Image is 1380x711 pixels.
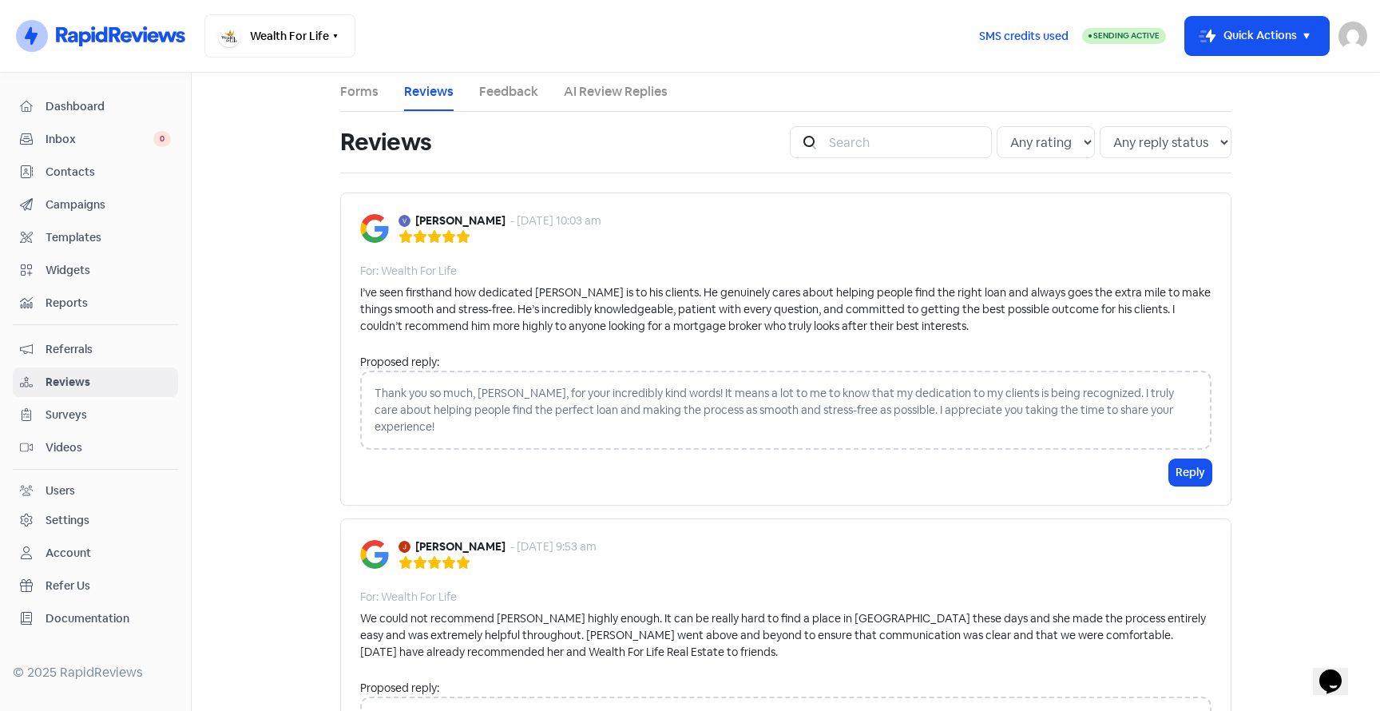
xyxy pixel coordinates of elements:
a: SMS credits used [966,26,1082,43]
span: Inbox [46,131,153,148]
span: Widgets [46,262,171,279]
span: Contacts [46,164,171,181]
a: Reviews [404,82,454,101]
span: Sending Active [1093,30,1160,41]
b: [PERSON_NAME] [415,213,506,229]
a: Contacts [13,157,178,187]
a: Campaigns [13,190,178,220]
div: Settings [46,512,89,529]
button: Wealth For Life [204,14,355,58]
a: Account [13,538,178,568]
a: Videos [13,433,178,463]
a: Inbox 0 [13,125,178,154]
span: 0 [153,131,171,147]
a: Users [13,476,178,506]
button: Reply [1169,459,1211,486]
a: Sending Active [1082,26,1166,46]
span: Reports [46,295,171,312]
a: Referrals [13,335,178,364]
a: Settings [13,506,178,535]
div: Proposed reply: [360,354,1211,371]
img: Avatar [399,215,410,227]
a: Widgets [13,256,178,285]
div: We could not recommend [PERSON_NAME] highly enough. It can be really hard to find a place in [GEO... [360,610,1211,661]
a: AI Review Replies [564,82,668,101]
img: Image [360,214,389,243]
span: Documentation [46,610,171,627]
div: - [DATE] 10:03 am [510,213,601,229]
span: SMS credits used [979,28,1069,45]
span: Templates [46,229,171,246]
span: Videos [46,439,171,456]
span: Surveys [46,407,171,423]
div: Account [46,545,91,562]
a: Reports [13,288,178,318]
a: Documentation [13,604,178,634]
a: Reviews [13,367,178,397]
h1: Reviews [340,117,431,168]
span: Dashboard [46,98,171,115]
div: Thank you so much, [PERSON_NAME], for your incredibly kind words! It means a lot to me to know th... [360,371,1211,450]
div: Users [46,483,75,499]
img: User [1338,22,1367,50]
div: © 2025 RapidReviews [13,663,178,682]
a: Feedback [479,82,538,101]
span: Refer Us [46,578,171,594]
div: Proposed reply: [360,680,1211,697]
div: For: Wealth For Life [360,589,457,606]
a: Surveys [13,400,178,430]
a: Templates [13,223,178,252]
input: Search [819,126,992,158]
iframe: chat widget [1313,647,1364,695]
img: Avatar [399,541,410,553]
div: For: Wealth For Life [360,263,457,280]
span: Referrals [46,341,171,358]
span: Reviews [46,374,171,391]
button: Quick Actions [1185,17,1329,55]
img: Image [360,540,389,569]
a: Refer Us [13,571,178,601]
span: Campaigns [46,197,171,213]
a: Forms [340,82,379,101]
b: [PERSON_NAME] [415,538,506,555]
a: Dashboard [13,92,178,121]
div: I’ve seen firsthand how dedicated [PERSON_NAME] is to his clients. He genuinely cares about helpi... [360,284,1211,335]
div: - [DATE] 9:53 am [510,538,597,555]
